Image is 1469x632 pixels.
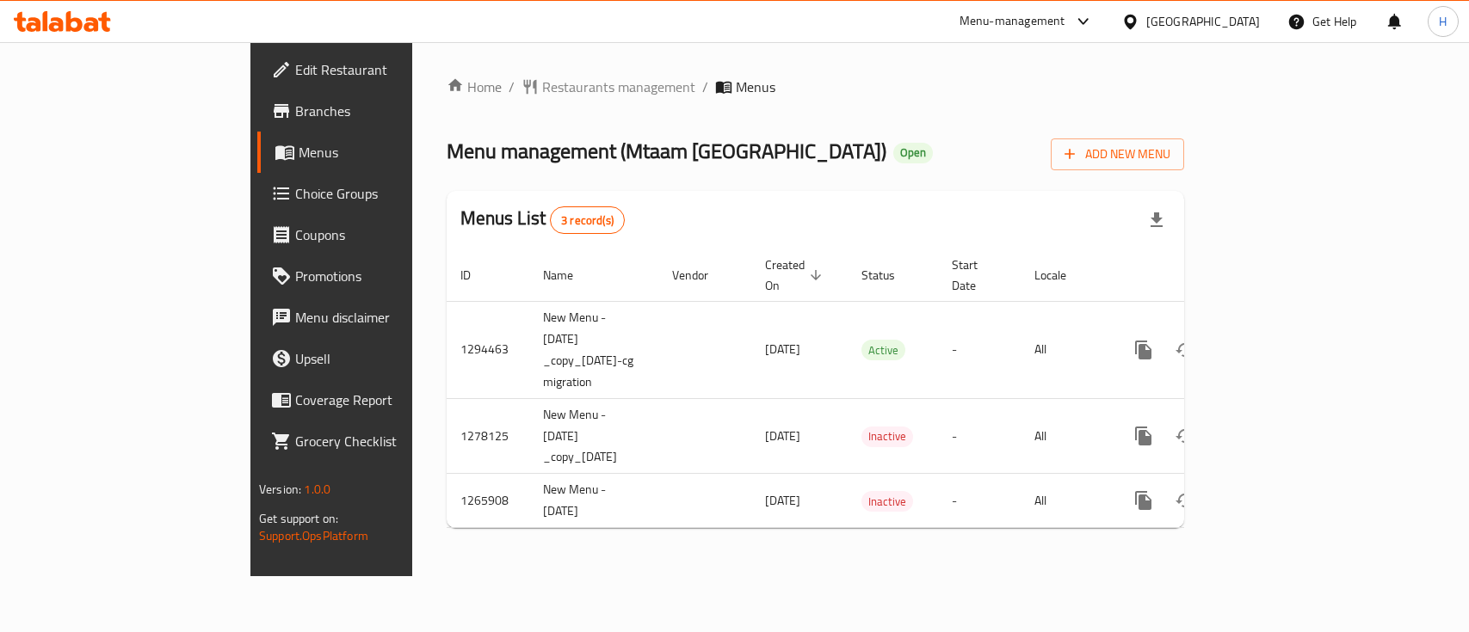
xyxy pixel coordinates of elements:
[460,265,493,285] span: ID
[447,249,1302,529] table: enhanced table
[529,301,658,398] td: New Menu - [DATE] _copy_[DATE]-cg migration
[1123,480,1164,521] button: more
[893,143,933,163] div: Open
[765,255,827,296] span: Created On
[672,265,731,285] span: Vendor
[1065,144,1170,165] span: Add New Menu
[736,77,775,97] span: Menus
[1439,12,1447,31] span: H
[551,212,624,229] span: 3 record(s)
[299,142,482,163] span: Menus
[861,492,913,512] span: Inactive
[861,426,913,446] span: Inactive
[893,145,933,160] span: Open
[522,77,695,97] a: Restaurants management
[1034,265,1089,285] span: Locale
[295,431,482,451] span: Grocery Checklist
[1164,415,1206,457] button: Change Status
[952,255,1000,296] span: Start Date
[257,255,496,297] a: Promotions
[295,266,482,286] span: Promotions
[1123,415,1164,457] button: more
[1164,329,1206,371] button: Change Status
[765,489,800,512] span: [DATE]
[1021,301,1109,398] td: All
[702,77,708,97] li: /
[257,214,496,255] a: Coupons
[257,132,496,173] a: Menus
[460,206,625,234] h2: Menus List
[509,77,515,97] li: /
[295,390,482,410] span: Coverage Report
[257,173,496,214] a: Choice Groups
[1164,480,1206,521] button: Change Status
[257,49,496,90] a: Edit Restaurant
[765,338,800,360] span: [DATE]
[447,77,1184,97] nav: breadcrumb
[257,379,496,420] a: Coverage Report
[295,224,482,245] span: Coupons
[861,340,905,360] div: Active
[259,478,301,500] span: Version:
[295,59,482,80] span: Edit Restaurant
[259,507,338,530] span: Get support on:
[304,478,330,500] span: 1.0.0
[257,297,496,338] a: Menu disclaimer
[257,90,496,132] a: Branches
[550,206,625,234] div: Total records count
[938,474,1021,528] td: -
[295,348,482,369] span: Upsell
[938,301,1021,398] td: -
[529,474,658,528] td: New Menu - [DATE]
[1136,199,1177,241] div: Export file
[529,398,658,474] td: New Menu - [DATE] _copy_[DATE]
[295,101,482,121] span: Branches
[1146,12,1260,31] div: [GEOGRAPHIC_DATA]
[295,183,482,204] span: Choice Groups
[1051,138,1184,170] button: Add New Menu
[861,341,905,360] span: Active
[861,491,913,512] div: Inactive
[542,77,695,97] span: Restaurants management
[1123,329,1164,371] button: more
[1021,398,1109,474] td: All
[938,398,1021,474] td: -
[447,132,886,170] span: Menu management ( Mtaam [GEOGRAPHIC_DATA] )
[960,11,1065,32] div: Menu-management
[543,265,596,285] span: Name
[861,265,917,285] span: Status
[765,425,800,447] span: [DATE]
[259,525,368,547] a: Support.OpsPlatform
[1109,249,1302,302] th: Actions
[1021,474,1109,528] td: All
[295,307,482,328] span: Menu disclaimer
[257,338,496,379] a: Upsell
[257,420,496,462] a: Grocery Checklist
